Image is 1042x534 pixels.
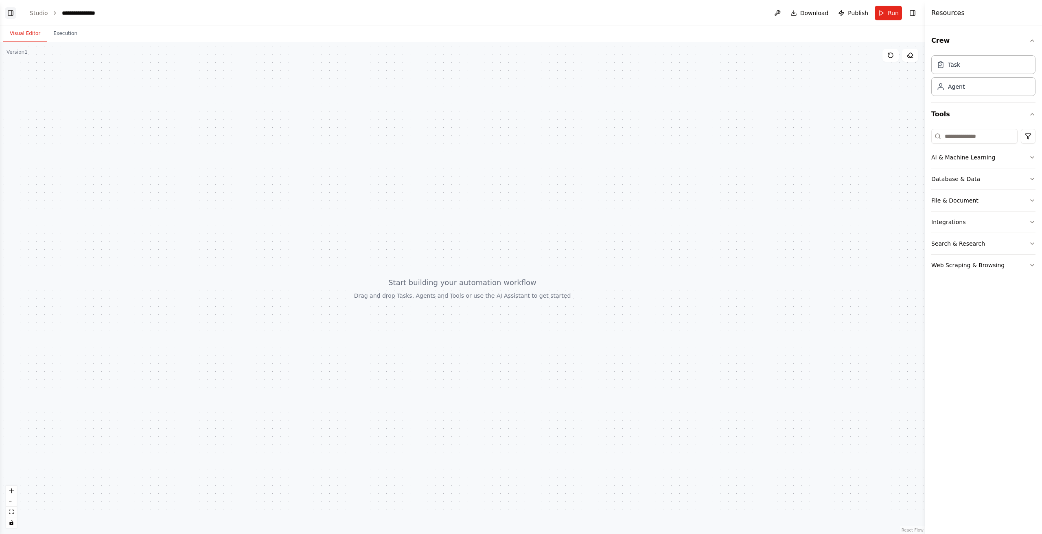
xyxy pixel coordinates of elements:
[948,61,960,69] div: Task
[835,6,871,20] button: Publish
[931,233,1035,254] button: Search & Research
[30,10,48,16] a: Studio
[875,6,902,20] button: Run
[931,218,965,226] div: Integrations
[931,255,1035,276] button: Web Scraping & Browsing
[6,496,17,507] button: zoom out
[888,9,899,17] span: Run
[7,49,28,55] div: Version 1
[931,240,985,248] div: Search & Research
[931,261,1005,269] div: Web Scraping & Browsing
[931,175,980,183] div: Database & Data
[931,153,995,161] div: AI & Machine Learning
[47,25,84,42] button: Execution
[931,211,1035,233] button: Integrations
[5,7,16,19] button: Show left sidebar
[931,29,1035,52] button: Crew
[6,486,17,528] div: React Flow controls
[907,7,918,19] button: Hide right sidebar
[30,9,102,17] nav: breadcrumb
[931,147,1035,168] button: AI & Machine Learning
[931,196,979,205] div: File & Document
[6,486,17,496] button: zoom in
[948,83,965,91] div: Agent
[800,9,829,17] span: Download
[6,507,17,517] button: fit view
[931,190,1035,211] button: File & Document
[6,517,17,528] button: toggle interactivity
[902,528,924,532] a: React Flow attribution
[931,52,1035,102] div: Crew
[931,126,1035,283] div: Tools
[787,6,832,20] button: Download
[931,168,1035,190] button: Database & Data
[3,25,47,42] button: Visual Editor
[931,8,965,18] h4: Resources
[931,103,1035,126] button: Tools
[848,9,868,17] span: Publish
